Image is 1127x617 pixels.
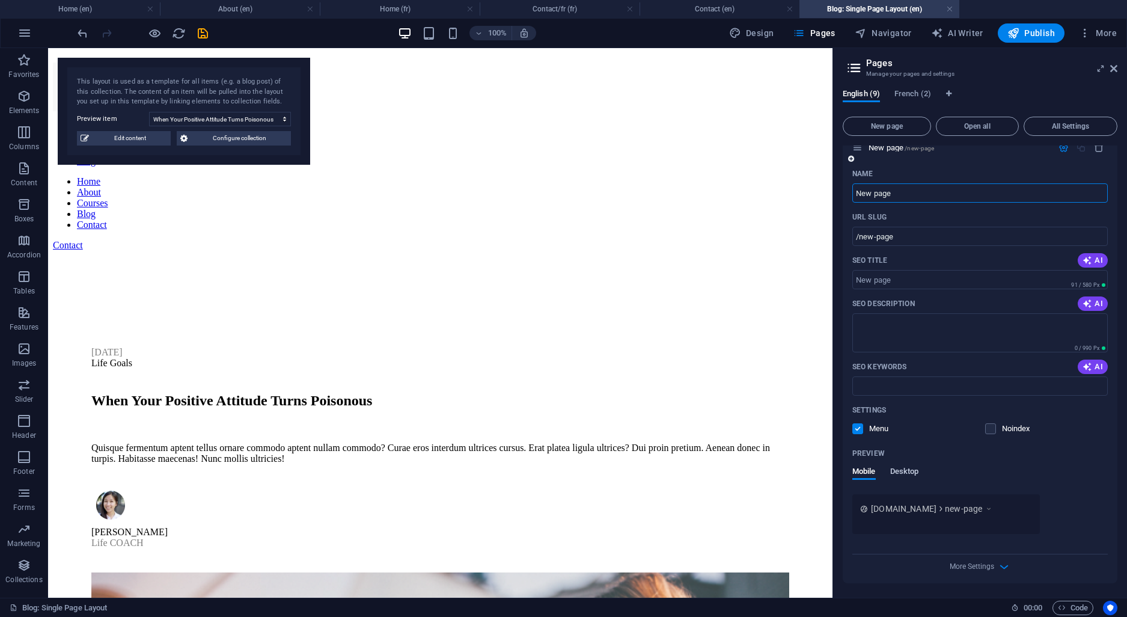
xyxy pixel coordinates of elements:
p: Collections [5,575,42,585]
i: On resize automatically adjust zoom level to fit chosen device. [519,28,530,38]
div: This layout is used as a template for all items (e.g. a blog post) of this collection. The conten... [77,77,291,107]
button: New page [843,117,931,136]
p: Name [852,169,873,179]
label: Preview item [77,112,149,126]
button: AI [1078,360,1108,374]
i: Save (Ctrl+S) [196,26,210,40]
h2: Pages [866,58,1117,69]
button: Design [724,23,779,43]
span: Calculated pixel length in search results [1072,344,1108,352]
span: Open all [941,123,1013,130]
button: AI Writer [926,23,988,43]
button: Code [1052,601,1093,615]
p: Marketing [7,539,40,548]
button: AI [1078,253,1108,268]
h4: Blog: Single Page Layout (en) [799,2,959,16]
span: 0 / 990 Px [1075,345,1099,351]
p: Tables [13,286,35,296]
p: Slider [15,394,34,404]
div: Remove [1094,143,1104,153]
span: 00 00 [1024,601,1042,615]
p: Accordion [7,250,41,260]
p: Content [11,178,37,188]
label: Last part of the URL for this page [852,212,887,222]
p: Columns [9,142,39,152]
button: Open all [936,117,1019,136]
input: Last part of the URL for this page [852,227,1108,246]
div: Language Tabs [843,89,1117,112]
h4: Home (fr) [320,2,480,16]
span: Publish [1007,27,1055,39]
h6: Session time [1011,601,1043,615]
span: AI [1083,362,1103,372]
button: More [1074,23,1122,43]
span: All Settings [1029,123,1112,130]
p: SEO Description [852,299,915,308]
p: Instruct search engines to exclude this page from search results. [1002,423,1041,434]
span: Design [729,27,774,39]
p: SEO Keywords [852,362,906,372]
h4: About (en) [160,2,320,16]
button: 100% [469,26,512,40]
p: SEO Title [852,256,887,265]
span: Pages [793,27,835,39]
button: undo [75,26,90,40]
span: More Settings [950,562,994,571]
textarea: The text in search results and social media [852,313,1108,352]
button: Publish [998,23,1064,43]
p: Preview of your page in search results [852,449,885,458]
span: 91 / 580 Px [1071,282,1099,288]
h3: Manage your pages and settings [866,69,1093,79]
label: The page title in search results and browser tabs [852,256,887,265]
i: Reload page [172,26,186,40]
input: The page title in search results and browser tabs [852,270,1108,289]
span: AI Writer [931,27,983,39]
button: reload [171,26,186,40]
span: English (9) [843,87,880,103]
span: Calculated pixel length in search results [1069,281,1108,289]
span: Code [1058,601,1088,615]
p: Boxes [14,214,34,224]
div: New page/new-page [865,144,1052,152]
div: Settings [1058,143,1069,153]
button: Navigator [850,23,917,43]
span: AI [1083,299,1103,308]
button: More Settings [973,559,988,574]
button: Configure collection [177,131,291,146]
button: AI [1078,296,1108,311]
span: new-page [945,503,982,515]
button: Edit content [77,131,171,146]
p: Menu [869,423,908,434]
i: Undo: Change pages (Ctrl+Z) [76,26,90,40]
p: Images [12,358,37,368]
label: The text in search results and social media [852,299,915,308]
span: : [1032,603,1034,612]
p: Features [10,322,38,332]
button: Pages [788,23,840,43]
span: [DOMAIN_NAME] [871,503,936,515]
span: AI [1083,256,1103,265]
button: Click here to leave preview mode and continue editing [147,26,162,40]
p: Elements [9,106,40,115]
span: More [1079,27,1117,39]
a: Click to cancel selection. Double-click to open Pages [10,601,107,615]
span: Configure collection [191,131,287,146]
button: save [195,26,210,40]
h4: Contact/fr (fr) [480,2,640,16]
p: Header [12,431,36,440]
div: Design (Ctrl+Alt+Y) [724,23,779,43]
p: Favorites [8,70,39,79]
h4: Contact (en) [640,2,799,16]
span: Desktop [890,464,919,481]
span: Navigator [855,27,912,39]
span: Mobile [852,464,876,481]
button: Usercentrics [1103,601,1117,615]
p: Footer [13,467,35,476]
p: Settings [852,405,886,415]
span: New page [848,123,926,130]
button: All Settings [1024,117,1117,136]
span: French (2) [894,87,931,103]
p: URL SLUG [852,212,887,222]
div: Preview [852,467,918,490]
span: Edit content [93,131,167,146]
